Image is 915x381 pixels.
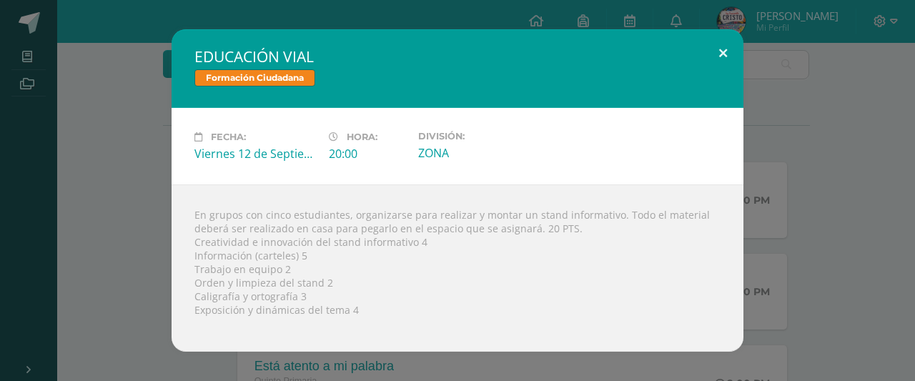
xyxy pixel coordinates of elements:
span: Formación Ciudadana [194,69,315,86]
label: División: [418,131,541,142]
div: Viernes 12 de Septiembre [194,146,317,162]
span: Fecha: [211,132,246,142]
div: ZONA [418,145,541,161]
div: 20:00 [329,146,407,162]
div: En grupos con cinco estudiantes, organizarse para realizar y montar un stand informativo. Todo el... [172,184,743,352]
button: Close (Esc) [703,29,743,78]
span: Hora: [347,132,377,142]
h2: EDUCACIÓN VIAL [194,46,721,66]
